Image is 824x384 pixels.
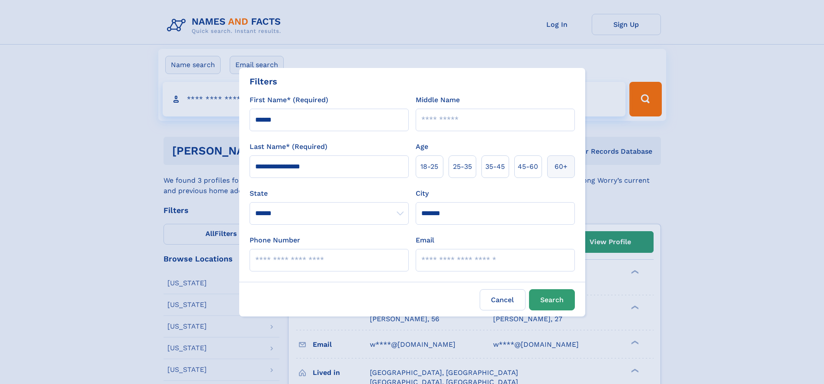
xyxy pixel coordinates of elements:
[480,289,526,310] label: Cancel
[420,161,438,172] span: 18‑25
[416,188,429,199] label: City
[518,161,538,172] span: 45‑60
[416,142,428,152] label: Age
[416,235,434,245] label: Email
[529,289,575,310] button: Search
[416,95,460,105] label: Middle Name
[250,142,327,152] label: Last Name* (Required)
[555,161,568,172] span: 60+
[250,95,328,105] label: First Name* (Required)
[485,161,505,172] span: 35‑45
[250,75,277,88] div: Filters
[250,188,409,199] label: State
[453,161,472,172] span: 25‑35
[250,235,300,245] label: Phone Number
